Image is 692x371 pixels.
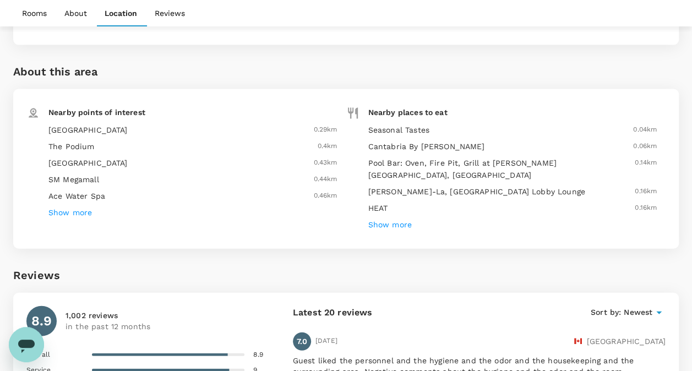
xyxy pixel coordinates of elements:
span: 0.43 km [265,157,337,170]
h6: Nearby points of interest [48,107,145,120]
p: Rooms [22,8,47,19]
span: Newest [624,307,652,319]
h6: Pool Bar: Oven, Fire Pit, Grill at [PERSON_NAME][GEOGRAPHIC_DATA], [GEOGRAPHIC_DATA] [368,157,635,182]
span: 0.06 km [633,141,657,153]
h6: About this area [13,63,97,80]
img: ca.svg [574,337,582,345]
span: 0.04 km [633,124,657,137]
span: 0.44 km [265,174,337,186]
p: 7.0 [297,336,307,347]
h6: Seasonal Tastes [368,124,429,137]
h6: Nearby places to eat [368,107,448,120]
p: Latest 20 reviews [293,306,480,319]
h6: HEAT [368,203,388,215]
span: [DATE] [315,336,337,347]
h6: [PERSON_NAME]-La, [GEOGRAPHIC_DATA] Lobby Lounge [368,186,585,198]
p: [GEOGRAPHIC_DATA] [586,336,666,347]
iframe: Button to launch messaging window [9,327,44,362]
span: 0.4 km [265,141,337,153]
h6: [GEOGRAPHIC_DATA] [48,124,265,137]
span: 8.9 [244,350,284,361]
p: Reviews [155,8,185,19]
h5: 8.9 [31,312,52,330]
h6: Ace Water Spa [48,190,265,203]
span: 0.16 km [635,186,657,198]
h6: Show more [48,207,92,219]
h6: Show more [368,219,412,231]
p: 1,002 reviews [66,310,150,321]
span: 0.14 km [635,157,657,182]
h6: [GEOGRAPHIC_DATA] [48,157,265,170]
h6: The Podium [48,141,265,153]
span: Overall [26,350,92,361]
h6: Reviews [13,266,60,284]
p: in the past 12 months [66,321,150,332]
span: 0.29 km [265,124,337,137]
span: 0.16 km [635,203,657,215]
p: About [64,8,87,19]
p: Location [105,8,137,19]
h6: SM Megamall [48,174,265,186]
h6: Cantabria By [PERSON_NAME] [368,141,485,153]
span: 0.46 km [265,190,337,203]
span: Sort by : [591,307,621,319]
